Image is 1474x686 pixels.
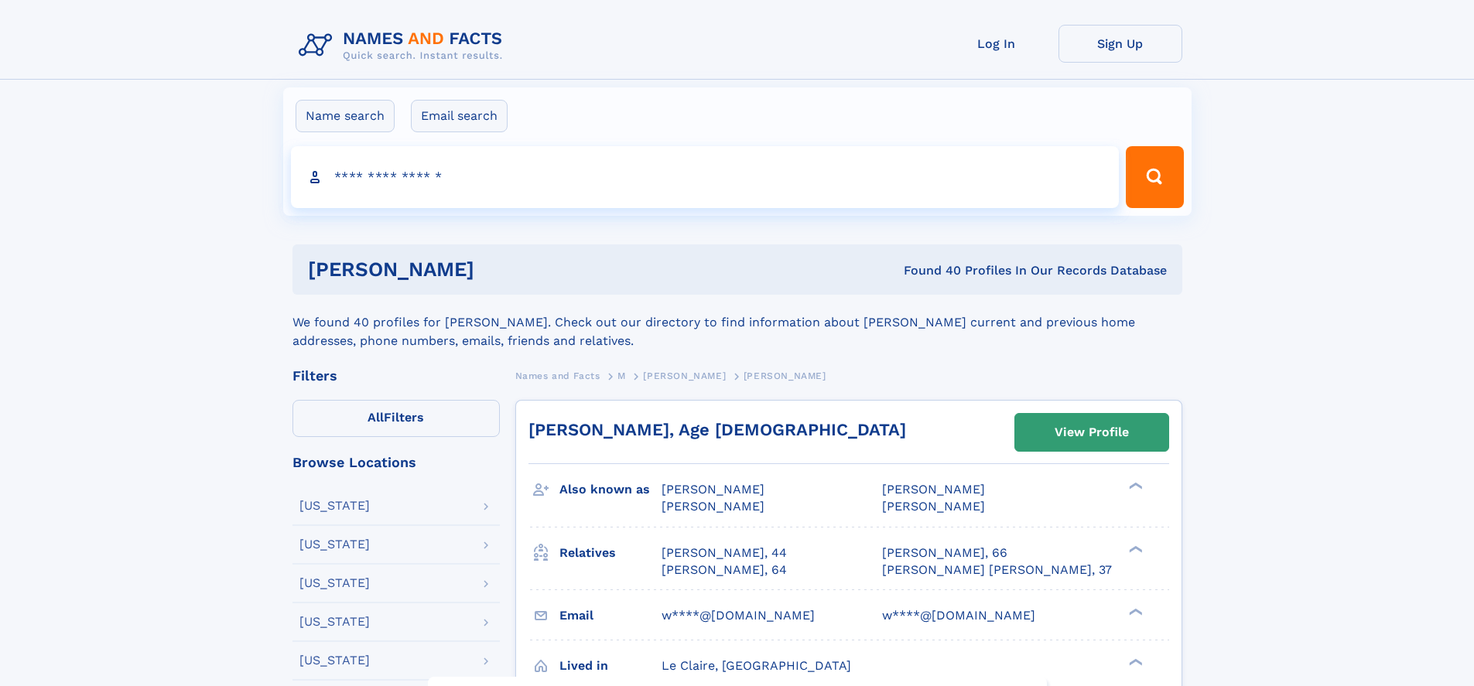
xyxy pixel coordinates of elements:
div: [US_STATE] [299,616,370,628]
div: ❯ [1125,481,1144,491]
a: Names and Facts [515,366,600,385]
h3: Email [559,602,662,629]
a: [PERSON_NAME], 66 [882,544,1007,561]
a: Log In [935,25,1058,63]
h3: Relatives [559,540,662,566]
div: Filters [292,369,500,383]
div: [US_STATE] [299,577,370,589]
div: View Profile [1055,415,1129,450]
div: ❯ [1125,544,1144,554]
button: Search Button [1126,146,1183,208]
a: [PERSON_NAME], Age [DEMOGRAPHIC_DATA] [528,420,906,439]
h3: Lived in [559,653,662,679]
span: All [368,410,384,425]
h3: Also known as [559,476,662,503]
a: [PERSON_NAME], 64 [662,561,787,578]
div: ❯ [1125,657,1144,667]
a: View Profile [1015,414,1168,451]
span: [PERSON_NAME] [662,482,764,497]
div: Browse Locations [292,456,500,469]
div: ❯ [1125,606,1144,616]
div: Found 40 Profiles In Our Records Database [689,262,1167,279]
label: Email search [411,100,508,132]
label: Name search [296,100,395,132]
span: M [617,370,626,381]
a: [PERSON_NAME], 44 [662,544,787,561]
a: M [617,366,626,385]
span: [PERSON_NAME] [744,370,826,381]
div: [US_STATE] [299,500,370,512]
div: We found 40 profiles for [PERSON_NAME]. Check out our directory to find information about [PERSON... [292,295,1182,350]
img: Logo Names and Facts [292,25,515,67]
a: [PERSON_NAME] [643,366,726,385]
span: [PERSON_NAME] [882,482,985,497]
label: Filters [292,400,500,437]
a: Sign Up [1058,25,1182,63]
h1: [PERSON_NAME] [308,260,689,279]
div: [US_STATE] [299,538,370,551]
span: [PERSON_NAME] [662,499,764,514]
a: [PERSON_NAME] [PERSON_NAME], 37 [882,561,1112,578]
span: [PERSON_NAME] [882,499,985,514]
input: search input [291,146,1120,208]
span: [PERSON_NAME] [643,370,726,381]
div: [US_STATE] [299,654,370,667]
span: Le Claire, [GEOGRAPHIC_DATA] [662,658,851,673]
